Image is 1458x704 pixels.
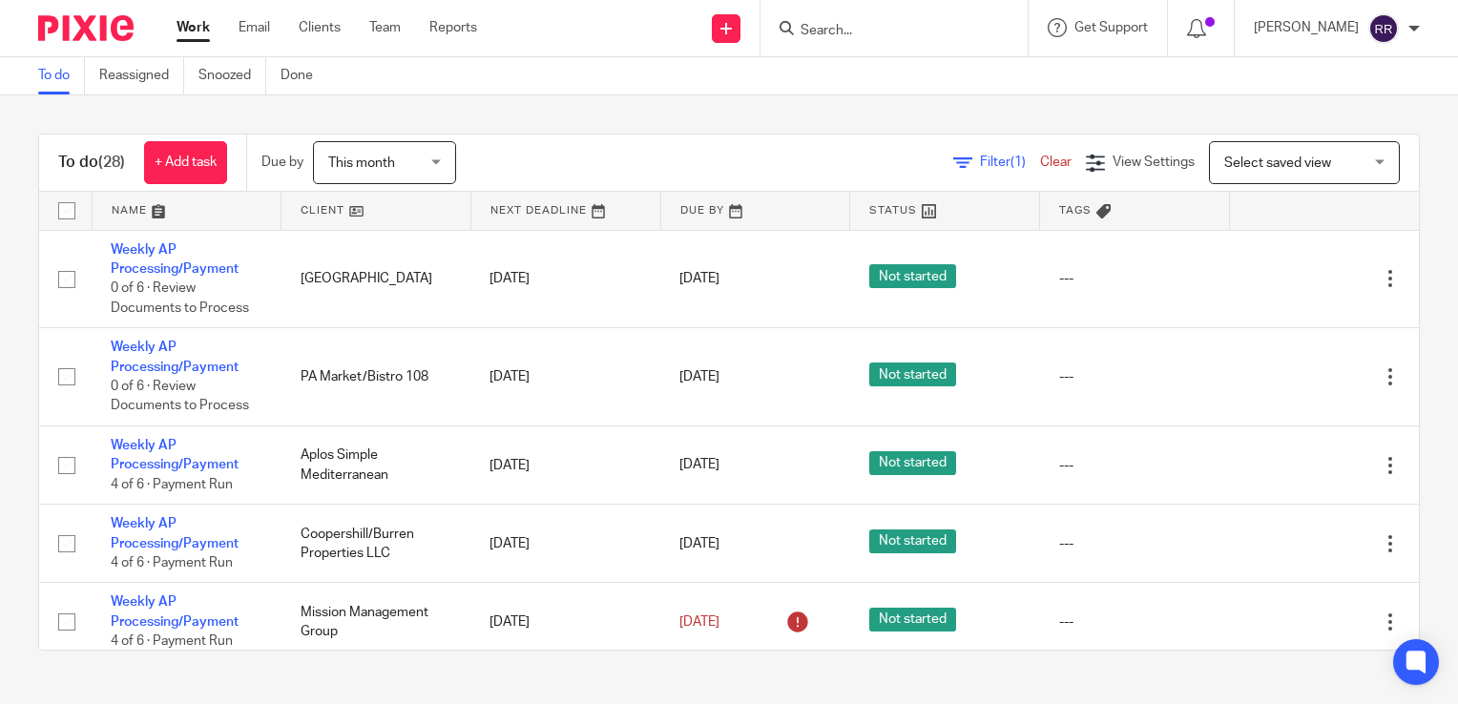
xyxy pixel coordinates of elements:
a: Weekly AP Processing/Payment [111,243,239,276]
a: Weekly AP Processing/Payment [111,595,239,628]
div: --- [1059,269,1211,288]
a: To do [38,57,85,94]
span: View Settings [1113,155,1195,169]
div: --- [1059,367,1211,386]
span: Not started [869,608,956,632]
a: Reports [429,18,477,37]
span: 0 of 6 · Review Documents to Process [111,281,249,315]
span: 4 of 6 · Payment Run [111,556,233,569]
td: [DATE] [470,505,660,583]
p: [PERSON_NAME] [1254,18,1359,37]
a: Snoozed [198,57,266,94]
td: [DATE] [470,230,660,328]
td: Coopershill/Burren Properties LLC [281,505,471,583]
span: 4 of 6 · Payment Run [111,478,233,491]
a: Weekly AP Processing/Payment [111,517,239,549]
a: Done [281,57,327,94]
input: Search [799,23,970,40]
div: --- [1059,456,1211,475]
span: 0 of 6 · Review Documents to Process [111,380,249,413]
span: [DATE] [679,459,719,472]
td: [GEOGRAPHIC_DATA] [281,230,471,328]
div: --- [1059,534,1211,553]
span: Not started [869,264,956,288]
span: (28) [98,155,125,170]
td: Mission Management Group [281,583,471,661]
h1: To do [58,153,125,173]
a: + Add task [144,141,227,184]
img: svg%3E [1368,13,1399,44]
span: [DATE] [679,537,719,550]
td: Aplos Simple Mediterranean [281,426,471,505]
span: (1) [1010,155,1026,169]
span: Filter [980,155,1040,169]
div: --- [1059,612,1211,632]
a: Email [239,18,270,37]
span: Not started [869,451,956,475]
span: 4 of 6 · Payment Run [111,634,233,648]
span: Not started [869,362,956,386]
td: [DATE] [470,426,660,505]
td: [DATE] [470,583,660,661]
td: [DATE] [470,328,660,426]
td: PA Market/Bistro 108 [281,328,471,426]
a: Reassigned [99,57,184,94]
a: Team [369,18,401,37]
span: [DATE] [679,272,719,285]
a: Weekly AP Processing/Payment [111,439,239,471]
span: [DATE] [679,615,719,629]
a: Clear [1040,155,1072,169]
span: Select saved view [1224,156,1331,170]
p: Due by [261,153,303,172]
span: Tags [1059,205,1092,216]
a: Weekly AP Processing/Payment [111,341,239,373]
a: Clients [299,18,341,37]
span: Get Support [1074,21,1148,34]
span: This month [328,156,395,170]
img: Pixie [38,15,134,41]
span: [DATE] [679,370,719,383]
a: Work [177,18,210,37]
span: Not started [869,529,956,553]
